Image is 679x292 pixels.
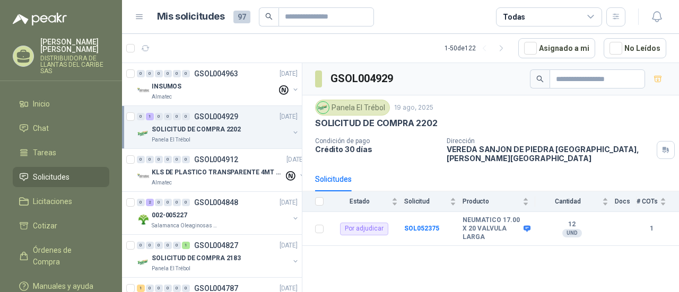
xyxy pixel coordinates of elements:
p: [DATE] [286,155,304,165]
span: Chat [33,122,49,134]
span: Estado [330,198,389,205]
p: [DATE] [280,69,298,79]
div: 0 [164,70,172,77]
th: Producto [463,191,535,212]
div: 0 [155,199,163,206]
div: 0 [137,70,145,77]
a: 0 0 0 0 0 0 GSOL004912[DATE] Company LogoKLS DE PLASTICO TRANSPARENTE 4MT CAL 4 Y CINTA TRAAlmatec [137,153,307,187]
p: SOLICITUD DE COMPRA 2202 [152,125,241,135]
img: Company Logo [137,127,150,140]
img: Company Logo [137,170,150,183]
div: 0 [155,113,163,120]
a: Inicio [13,94,109,114]
p: Dirección [447,137,652,145]
span: Inicio [33,98,50,110]
div: 0 [155,285,163,292]
div: 0 [137,242,145,249]
p: GSOL004827 [194,242,238,249]
p: Panela El Trébol [152,136,190,144]
th: Docs [615,191,637,212]
div: 0 [182,156,190,163]
h1: Mis solicitudes [157,9,225,24]
div: 0 [146,70,154,77]
a: 0 0 0 0 0 0 GSOL004963[DATE] Company LogoINSUMOSAlmatec [137,67,300,101]
span: Manuales y ayuda [33,280,93,292]
button: No Leídos [604,38,666,58]
div: 0 [155,242,163,249]
th: Estado [330,191,404,212]
span: search [265,13,273,20]
h3: GSOL004929 [330,70,395,87]
p: [DATE] [280,241,298,251]
div: 0 [182,285,190,292]
div: 1 - 50 de 122 [445,40,510,57]
div: 0 [137,156,145,163]
a: SOL052375 [404,225,439,232]
div: 0 [155,70,163,77]
p: VEREDA SANJON DE PIEDRA [GEOGRAPHIC_DATA] , [PERSON_NAME][GEOGRAPHIC_DATA] [447,145,652,163]
div: 0 [182,70,190,77]
p: INSUMOS [152,82,181,92]
span: Solicitudes [33,171,69,183]
p: GSOL004963 [194,70,238,77]
p: 002-005227 [152,210,187,220]
p: SOLICITUD DE COMPRA 2183 [152,253,241,263]
p: [DATE] [280,198,298,208]
p: GSOL004787 [194,285,238,292]
span: # COTs [637,198,658,205]
b: NEUMATICO 17.00 X 20 VALVULA LARGA [463,216,521,241]
div: 0 [146,242,154,249]
img: Company Logo [137,84,150,97]
div: 0 [173,113,181,120]
th: Cantidad [535,191,615,212]
div: 0 [182,199,190,206]
div: 0 [164,113,172,120]
div: Panela El Trébol [315,100,390,116]
a: 0 1 0 0 0 0 GSOL004929[DATE] Company LogoSOLICITUD DE COMPRA 2202Panela El Trébol [137,110,300,144]
a: Chat [13,118,109,138]
div: 0 [182,113,190,120]
div: UND [562,229,582,237]
div: Por adjudicar [340,223,388,235]
p: 19 ago, 2025 [394,103,433,113]
span: Licitaciones [33,196,72,207]
img: Company Logo [137,213,150,226]
div: 1 [182,242,190,249]
p: Almatec [152,179,172,187]
span: 97 [233,11,250,23]
div: Solicitudes [315,173,352,185]
span: Solicitud [404,198,448,205]
div: 0 [137,199,145,206]
img: Company Logo [317,102,329,113]
div: 0 [164,285,172,292]
p: KLS DE PLASTICO TRANSPARENTE 4MT CAL 4 Y CINTA TRA [152,167,284,178]
p: Crédito 30 días [315,145,438,154]
span: Cotizar [33,220,57,232]
p: GSOL004929 [194,113,238,120]
p: DISTRIBUIDORA DE LLANTAS DEL CARIBE SAS [40,55,109,74]
div: Todas [503,11,525,23]
b: 1 [637,224,666,234]
a: 0 0 0 0 0 1 GSOL004827[DATE] Company LogoSOLICITUD DE COMPRA 2183Panela El Trébol [137,239,300,273]
div: 0 [164,199,172,206]
a: Solicitudes [13,167,109,187]
div: 0 [146,285,154,292]
p: SOLICITUD DE COMPRA 2202 [315,118,438,129]
div: 1 [137,285,145,292]
a: Tareas [13,143,109,163]
div: 0 [173,199,181,206]
a: Cotizar [13,216,109,236]
div: 0 [164,156,172,163]
a: Órdenes de Compra [13,240,109,272]
b: 12 [535,220,608,229]
div: 0 [137,113,145,120]
div: 1 [146,113,154,120]
div: 0 [146,156,154,163]
div: 0 [155,156,163,163]
img: Logo peakr [13,13,67,25]
a: Licitaciones [13,191,109,211]
span: search [536,75,544,83]
span: Cantidad [535,198,600,205]
div: 2 [146,199,154,206]
p: GSOL004848 [194,199,238,206]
